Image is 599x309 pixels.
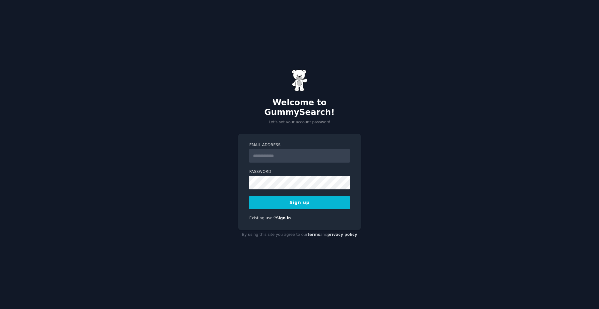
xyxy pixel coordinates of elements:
img: Gummy Bear [292,69,307,91]
h2: Welcome to GummySearch! [238,98,361,117]
p: Let's set your account password [238,120,361,125]
a: Sign in [276,216,291,220]
span: Existing user? [249,216,276,220]
a: privacy policy [327,232,357,237]
div: By using this site you agree to our and [238,230,361,240]
label: Email Address [249,142,350,148]
a: terms [308,232,320,237]
button: Sign up [249,196,350,209]
label: Password [249,169,350,175]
